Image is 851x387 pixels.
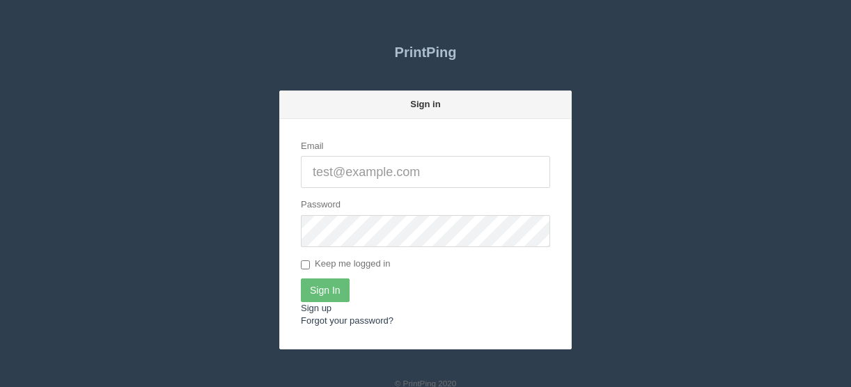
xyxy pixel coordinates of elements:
[301,315,393,326] a: Forgot your password?
[301,278,350,302] input: Sign In
[301,258,390,271] label: Keep me logged in
[301,156,550,188] input: test@example.com
[301,260,310,269] input: Keep me logged in
[301,198,341,212] label: Password
[301,303,331,313] a: Sign up
[301,140,324,153] label: Email
[410,99,440,109] strong: Sign in
[279,35,572,70] a: PrintPing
